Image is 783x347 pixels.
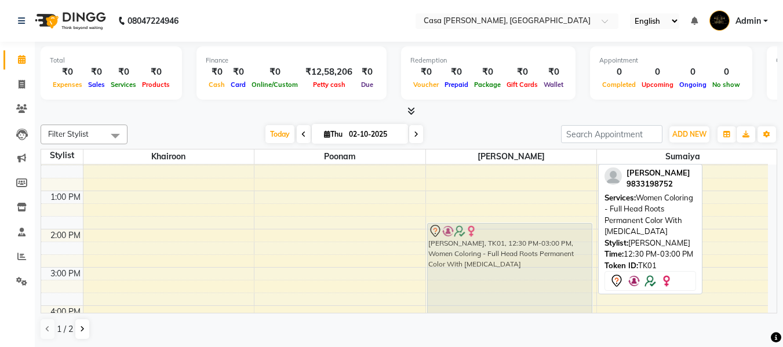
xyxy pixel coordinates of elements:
div: ₹0 [249,65,301,79]
div: 0 [599,65,639,79]
div: ₹0 [410,65,442,79]
span: Admin [735,15,761,27]
span: [PERSON_NAME] [426,149,597,164]
div: [PERSON_NAME], TK01, 12:30 PM-03:00 PM, Women Coloring - Full Head Roots Permanent Color With [ME... [428,224,592,317]
div: ₹0 [228,65,249,79]
div: 9833198752 [627,178,690,190]
div: Total [50,56,173,65]
span: Sales [85,81,108,89]
div: Appointment [599,56,743,65]
div: ₹0 [357,65,377,79]
div: ₹0 [139,65,173,79]
span: Thu [321,130,345,138]
div: 12:30 PM-03:00 PM [604,249,696,260]
span: Women Coloring - Full Head Roots Permanent Color With [MEDICAL_DATA] [604,193,693,236]
div: ₹0 [50,65,85,79]
input: 2025-10-02 [345,126,403,143]
span: Services [108,81,139,89]
span: ADD NEW [672,130,706,138]
b: 08047224946 [128,5,179,37]
span: Time: [604,249,624,258]
div: 2:00 PM [48,229,83,242]
span: [PERSON_NAME] [627,168,690,177]
img: profile [604,167,622,185]
div: 1:00 PM [48,191,83,203]
span: Filter Stylist [48,129,89,138]
div: TK01 [604,260,696,272]
img: logo [30,5,109,37]
span: Ongoing [676,81,709,89]
span: Gift Cards [504,81,541,89]
span: Upcoming [639,81,676,89]
span: 1 / 2 [57,323,73,335]
div: 0 [676,65,709,79]
div: ₹12,58,206 [301,65,357,79]
span: Card [228,81,249,89]
span: Expenses [50,81,85,89]
input: Search Appointment [561,125,662,143]
div: ₹0 [85,65,108,79]
div: Stylist [41,149,83,162]
button: ADD NEW [669,126,709,143]
div: Redemption [410,56,566,65]
div: 3:00 PM [48,268,83,280]
div: ₹0 [442,65,471,79]
span: Petty cash [310,81,348,89]
div: ₹0 [541,65,566,79]
span: Due [358,81,376,89]
div: 0 [639,65,676,79]
div: ₹0 [471,65,504,79]
span: Package [471,81,504,89]
span: Today [265,125,294,143]
div: [PERSON_NAME] [604,238,696,249]
div: 0 [709,65,743,79]
span: Services: [604,193,636,202]
div: ₹0 [108,65,139,79]
span: Prepaid [442,81,471,89]
div: Finance [206,56,377,65]
span: Wallet [541,81,566,89]
span: Stylist: [604,238,628,247]
span: Online/Custom [249,81,301,89]
span: Khairoon [83,149,254,164]
span: Voucher [410,81,442,89]
span: No show [709,81,743,89]
span: Cash [206,81,228,89]
span: Products [139,81,173,89]
div: 4:00 PM [48,306,83,318]
div: ₹0 [206,65,228,79]
span: Token ID: [604,261,638,270]
span: Completed [599,81,639,89]
div: ₹0 [504,65,541,79]
span: Sumaiya [597,149,768,164]
img: Admin [709,10,730,31]
span: Poonam [254,149,425,164]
